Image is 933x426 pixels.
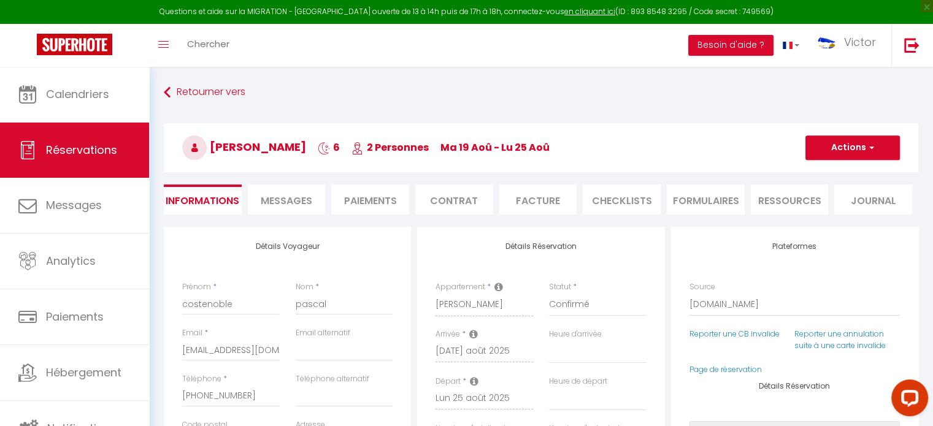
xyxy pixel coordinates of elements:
span: [PERSON_NAME] [182,139,306,154]
button: Besoin d'aide ? [688,35,774,56]
a: Reporter une annulation suite à une carte invalide [794,329,886,351]
img: Super Booking [37,34,112,55]
img: ... [818,36,836,48]
span: Messages [261,194,312,208]
a: en cliquant ici [564,6,615,17]
li: Paiements [331,184,409,215]
li: Informations [164,184,242,215]
span: Victor [844,34,876,50]
a: Page de réservation [689,364,762,375]
label: Heure de départ [549,376,607,387]
li: Contrat [415,184,493,215]
button: Actions [805,135,900,160]
label: Téléphone [182,373,221,385]
h4: Détails Réservation [436,242,646,251]
span: Messages [46,197,102,213]
li: CHECKLISTS [583,184,661,215]
a: Reporter une CB invalide [689,329,780,339]
h4: Détails Réservation [689,382,900,390]
a: ... Victor [808,24,891,67]
label: Arrivée [436,329,460,340]
label: Prénom [182,281,211,293]
a: Chercher [178,24,239,67]
li: Facture [499,184,577,215]
span: Réservations [46,142,117,158]
label: Appartement [436,281,485,293]
label: Email alternatif [296,327,350,339]
label: Statut [549,281,571,293]
a: Retourner vers [164,82,918,104]
label: Téléphone alternatif [296,373,369,385]
h4: Plateformes [689,242,900,251]
li: FORMULAIRES [667,184,745,215]
label: Email [182,327,202,339]
span: 6 [318,140,340,154]
span: Hébergement [46,365,121,380]
span: ma 19 Aoû - lu 25 Aoû [440,140,550,154]
li: Journal [834,184,912,215]
span: 2 Personnes [351,140,429,154]
h4: Détails Voyageur [182,242,393,251]
li: Ressources [751,184,829,215]
img: logout [904,37,920,53]
label: Source [689,281,715,293]
label: Nom [296,281,313,293]
label: Heure d'arrivée [549,329,602,340]
span: Chercher [187,37,229,50]
label: Départ [436,376,461,387]
span: Calendriers [46,86,109,102]
span: Paiements [46,309,104,324]
iframe: LiveChat chat widget [881,375,933,426]
span: Analytics [46,253,96,268]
